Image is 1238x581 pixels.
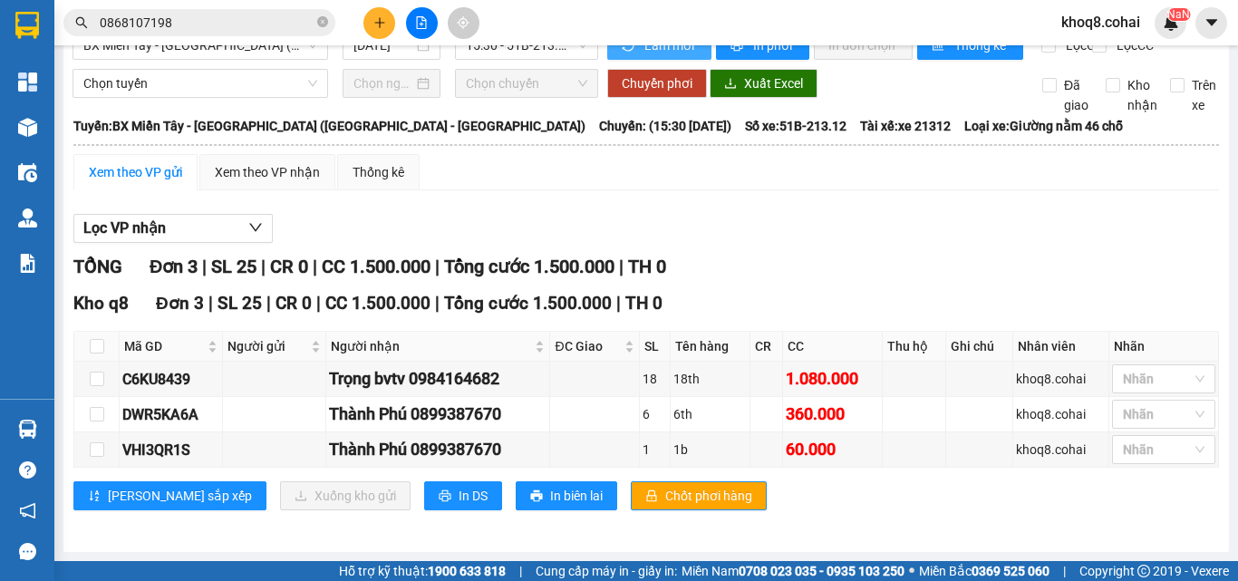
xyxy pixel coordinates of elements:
span: question-circle [19,461,36,479]
span: Miền Nam [682,561,904,581]
span: | [619,256,624,277]
span: Tài xế: xe 21312 [860,116,951,136]
span: SL 25 [211,256,256,277]
img: dashboard-icon [18,73,37,92]
th: Nhân viên [1013,332,1109,362]
div: Xem theo VP nhận [215,162,320,182]
div: Thống kê [353,162,404,182]
button: printerIn phơi [716,31,809,60]
span: Tổng cước 1.500.000 [444,256,614,277]
img: warehouse-icon [18,420,37,439]
span: Mã GD [124,336,204,356]
span: 15:30 - 51B-213.12 [466,32,587,59]
th: Ghi chú [946,332,1013,362]
th: Thu hộ [883,332,946,362]
span: Loại xe: Giường nằm 46 chỗ [964,116,1123,136]
span: Chọn chuyến [466,70,587,97]
img: solution-icon [18,254,37,273]
span: | [202,256,207,277]
button: downloadXuất Excel [710,69,817,98]
img: warehouse-icon [18,118,37,137]
span: copyright [1137,565,1150,577]
span: printer [439,489,451,504]
div: Thành Phú 0899387670 [329,437,547,462]
span: Hỗ trợ kỹ thuật: [339,561,506,581]
span: TH 0 [628,256,666,277]
span: Đơn 3 [156,293,204,314]
sup: NaN [1167,8,1190,21]
span: lock [645,489,658,504]
span: In DS [459,486,488,506]
span: | [316,293,321,314]
span: Trên xe [1185,75,1223,115]
div: Trọng bvtv 0984164682 [329,366,547,392]
span: aim [457,16,469,29]
span: ⚪️ [909,567,914,575]
button: plus [363,7,395,39]
button: printerIn biên lai [516,481,617,510]
button: file-add [406,7,438,39]
button: downloadXuống kho gửi [280,481,411,510]
span: SL 25 [218,293,262,314]
span: Lọc CR [1059,35,1106,55]
div: khoq8.cohai [1016,369,1106,389]
span: Kho nhận [1120,75,1165,115]
span: BX Miền Tây - BX Krông Pa (Chơn Thành - Chư Rcăm) [83,32,317,59]
img: warehouse-icon [18,163,37,182]
span: Miền Bắc [919,561,1049,581]
span: | [208,293,213,314]
span: In phơi [753,35,795,55]
span: caret-down [1204,15,1220,31]
span: Lọc CC [1109,35,1156,55]
div: 6th [673,404,747,424]
span: | [519,561,522,581]
span: Cung cấp máy in - giấy in: [536,561,677,581]
span: Lọc VP nhận [83,217,166,239]
div: 18th [673,369,747,389]
div: 18 [643,369,667,389]
b: Tuyến: BX Miền Tây - [GEOGRAPHIC_DATA] ([GEOGRAPHIC_DATA] - [GEOGRAPHIC_DATA]) [73,119,585,133]
button: syncLàm mới [607,31,711,60]
span: Làm mới [644,35,697,55]
span: notification [19,502,36,519]
span: sort-ascending [88,489,101,504]
span: CR 0 [270,256,308,277]
span: | [616,293,621,314]
span: Xuất Excel [744,73,803,93]
span: | [313,256,317,277]
button: aim [448,7,479,39]
span: TỔNG [73,256,122,277]
span: bar-chart [932,39,947,53]
span: | [435,256,440,277]
img: logo-vxr [15,12,39,39]
div: 1b [673,440,747,460]
span: search [75,16,88,29]
button: sort-ascending[PERSON_NAME] sắp xếp [73,481,266,510]
span: Đơn 3 [150,256,198,277]
button: printerIn DS [424,481,502,510]
img: warehouse-icon [18,208,37,228]
div: 6 [643,404,667,424]
button: lockChốt phơi hàng [631,481,767,510]
span: Số xe: 51B-213.12 [745,116,846,136]
span: Tổng cước 1.500.000 [444,293,612,314]
span: sync [622,39,637,53]
input: Tìm tên, số ĐT hoặc mã đơn [100,13,314,33]
img: icon-new-feature [1163,15,1179,31]
th: Tên hàng [671,332,750,362]
div: khoq8.cohai [1016,440,1106,460]
input: Chọn ngày [353,73,413,93]
span: | [435,293,440,314]
span: Người nhận [331,336,532,356]
button: In đơn chọn [814,31,913,60]
div: 360.000 [786,402,878,427]
span: message [19,543,36,560]
td: C6KU8439 [120,362,223,397]
span: Thống kê [954,35,1009,55]
span: TH 0 [625,293,663,314]
strong: 1900 633 818 [428,564,506,578]
span: Người gửi [227,336,306,356]
div: khoq8.cohai [1016,404,1106,424]
div: VHI3QR1S [122,439,219,461]
div: 1.080.000 [786,366,878,392]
